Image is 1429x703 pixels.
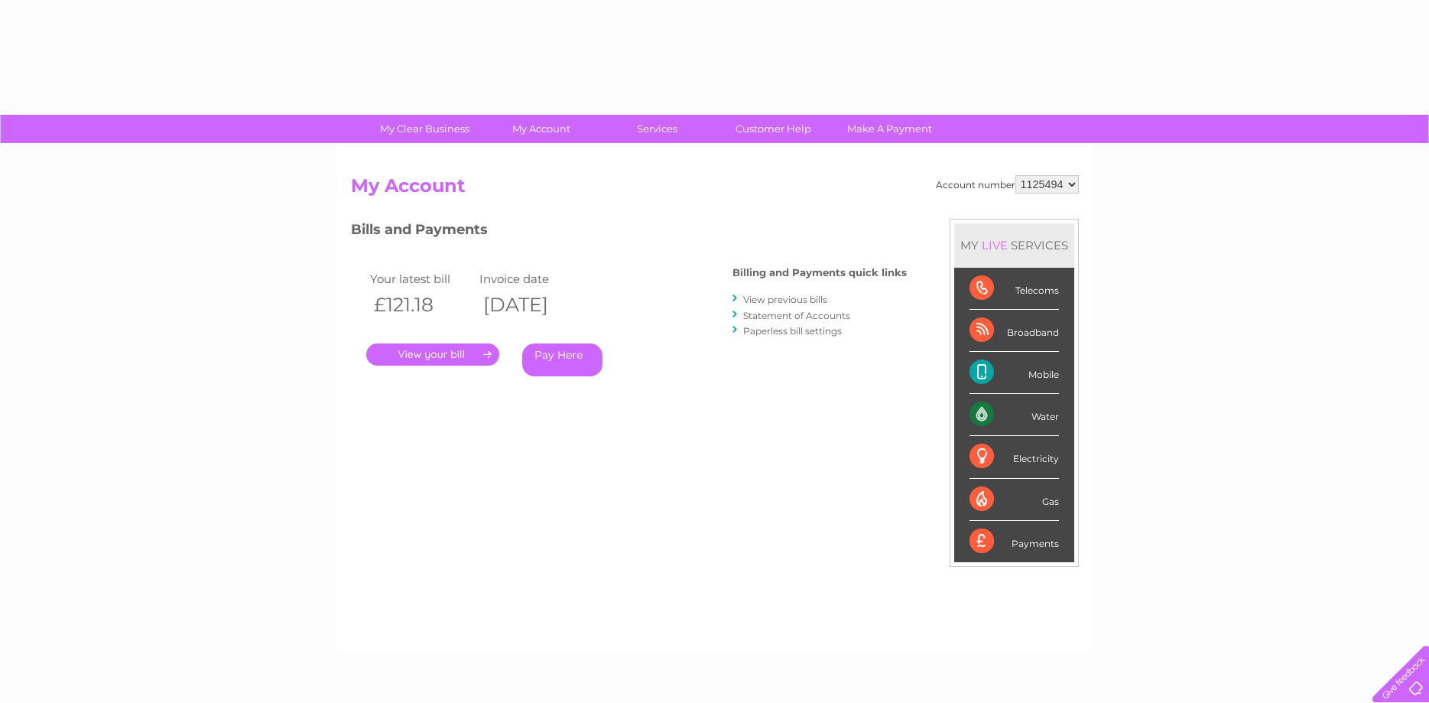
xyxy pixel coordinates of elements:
div: Broadband [969,310,1059,352]
a: View previous bills [743,294,827,305]
h4: Billing and Payments quick links [732,267,907,278]
a: Make A Payment [827,115,953,143]
th: [DATE] [476,289,586,321]
h2: My Account [351,175,1079,204]
div: Account number [936,175,1079,194]
div: MY SERVICES [954,223,1074,267]
div: Electricity [969,436,1059,478]
div: LIVE [979,238,1011,252]
a: My Account [478,115,604,143]
a: Statement of Accounts [743,310,850,321]
div: Payments [969,521,1059,562]
td: Invoice date [476,269,586,289]
a: Customer Help [710,115,836,143]
a: Paperless bill settings [743,325,842,337]
div: Telecoms [969,268,1059,310]
a: Pay Here [522,343,602,376]
div: Water [969,394,1059,436]
div: Mobile [969,352,1059,394]
td: Your latest bill [366,269,476,289]
th: £121.18 [366,289,476,321]
a: Services [594,115,720,143]
h3: Bills and Payments [351,219,907,246]
a: My Clear Business [362,115,488,143]
div: Gas [969,479,1059,521]
a: . [366,343,499,366]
